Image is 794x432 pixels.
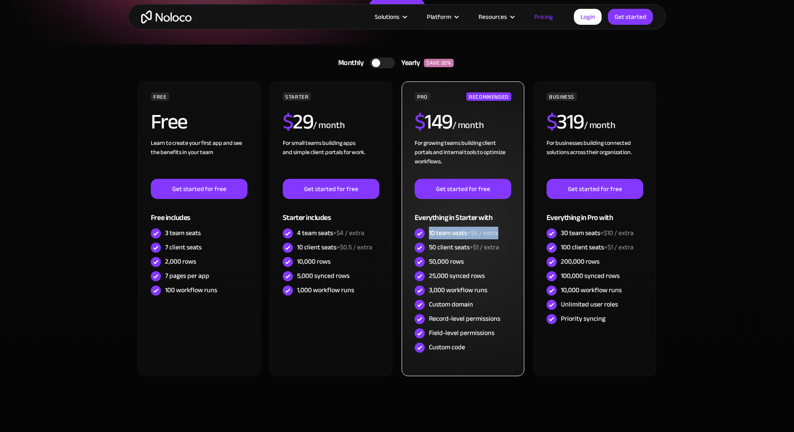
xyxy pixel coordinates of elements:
[547,102,557,141] span: $
[415,199,511,226] div: Everything in Starter with
[297,285,354,295] div: 1,000 workflow runs
[165,285,217,295] div: 100 workflow runs
[604,241,634,254] span: +$1 / extra
[313,119,344,132] div: / month
[297,243,372,252] div: 10 client seats
[297,257,331,266] div: 10,000 rows
[415,139,511,179] div: For growing teams building client portals and internal tools to optimize workflows.
[547,111,584,132] h2: 319
[151,111,187,132] h2: Free
[165,228,201,238] div: 3 team seats
[151,179,247,199] a: Get started for free
[337,241,372,254] span: +$0.5 / extra
[466,92,511,101] div: RECOMMENDED
[524,11,563,22] a: Pricing
[468,11,524,22] div: Resources
[416,11,468,22] div: Platform
[415,111,452,132] h2: 149
[283,199,379,226] div: Starter includes
[165,271,209,280] div: 7 pages per app
[283,179,379,199] a: Get started for free
[429,343,465,352] div: Custom code
[467,227,498,239] span: +$6 / extra
[561,285,622,295] div: 10,000 workflow runs
[429,314,500,323] div: Record-level permissions
[561,243,634,252] div: 100 client seats
[424,59,454,67] div: SAVE 20%
[333,227,364,239] span: +$4 / extra
[415,92,430,101] div: PRO
[584,119,615,132] div: / month
[151,92,169,101] div: FREE
[479,11,507,22] div: Resources
[283,92,311,101] div: STARTER
[151,139,247,179] div: Learn to create your first app and see the benefits in your team ‍
[470,241,499,254] span: +$1 / extra
[547,92,577,101] div: BUSINESS
[364,11,416,22] div: Solutions
[328,57,370,69] div: Monthly
[429,285,487,295] div: 3,000 workflow runs
[574,9,602,25] a: Login
[452,119,484,132] div: / month
[561,314,605,323] div: Priority syncing
[561,228,634,238] div: 30 team seats
[141,10,192,24] a: home
[429,300,473,309] div: Custom domain
[415,179,511,199] a: Get started for free
[429,243,499,252] div: 50 client seats
[429,257,464,266] div: 50,000 rows
[427,11,451,22] div: Platform
[561,257,599,266] div: 200,000 rows
[283,102,293,141] span: $
[561,271,620,280] div: 100,000 synced rows
[429,271,485,280] div: 25,000 synced rows
[283,139,379,179] div: For small teams building apps and simple client portals for work. ‍
[429,328,494,338] div: Field-level permissions
[395,57,424,69] div: Yearly
[165,257,196,266] div: 2,000 rows
[547,139,643,179] div: For businesses building connected solutions across their organization. ‍
[283,111,313,132] h2: 29
[561,300,618,309] div: Unlimited user roles
[547,179,643,199] a: Get started for free
[165,243,202,252] div: 7 client seats
[600,227,634,239] span: +$10 / extra
[297,228,364,238] div: 4 team seats
[608,9,653,25] a: Get started
[429,228,498,238] div: 10 team seats
[415,102,425,141] span: $
[297,271,350,280] div: 5,000 synced rows
[151,199,247,226] div: Free includes
[375,11,400,22] div: Solutions
[547,199,643,226] div: Everything in Pro with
